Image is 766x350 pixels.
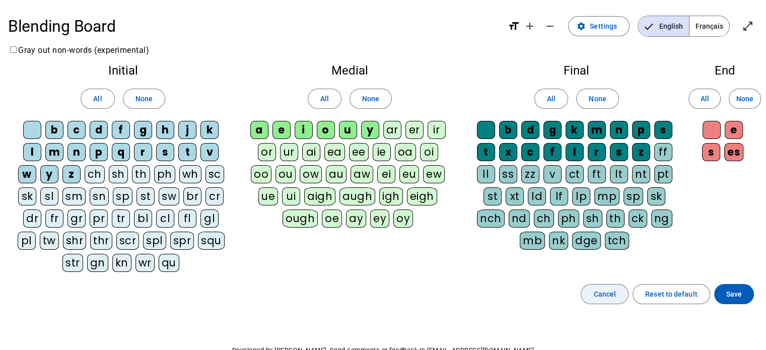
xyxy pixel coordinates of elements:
div: lp [572,187,590,205]
div: squ [198,232,225,250]
div: th [132,165,150,183]
div: thr [90,232,112,250]
h2: Final [470,64,683,77]
div: ch [85,165,105,183]
div: ng [651,209,672,228]
h2: Medial [246,64,453,77]
div: au [326,165,346,183]
div: z [632,143,650,161]
div: ur [280,143,298,161]
div: c [67,121,86,139]
button: All [534,89,568,109]
span: English [638,16,689,36]
div: e [272,121,291,139]
div: tw [40,232,59,250]
div: ai [302,143,320,161]
div: e [725,121,743,139]
div: s [654,121,672,139]
div: gr [67,209,86,228]
div: s [702,143,720,161]
div: y [40,165,58,183]
span: Français [689,16,729,36]
span: None [589,93,606,105]
div: j [178,121,196,139]
div: ss [499,165,517,183]
div: scr [116,232,140,250]
div: l [23,143,41,161]
div: r [588,143,606,161]
div: st [483,187,502,205]
div: cr [205,187,224,205]
div: ey [370,209,389,228]
div: spl [143,232,166,250]
div: augh [339,187,375,205]
button: Decrease font size [540,16,560,36]
div: bl [134,209,152,228]
div: gn [87,254,108,272]
div: m [45,143,63,161]
mat-icon: settings [577,22,586,31]
label: Gray out non-words (experimental) [8,45,149,55]
input: Gray out non-words (experimental) [10,46,17,53]
div: pl [18,232,36,250]
div: ew [423,165,445,183]
div: sk [18,187,36,205]
div: sw [159,187,179,205]
div: ue [258,187,278,205]
button: None [729,89,761,109]
div: er [405,121,424,139]
button: All [81,89,114,109]
h2: Initial [16,64,230,77]
button: Increase font size [520,16,540,36]
div: igh [379,187,403,205]
div: fr [45,209,63,228]
button: Save [714,284,754,304]
div: eu [399,165,419,183]
span: None [135,93,153,105]
div: sh [583,209,602,228]
div: i [295,121,313,139]
div: ow [300,165,322,183]
div: ir [428,121,446,139]
div: spr [170,232,194,250]
div: ui [282,187,300,205]
div: g [134,121,152,139]
span: Cancel [593,288,616,300]
mat-icon: remove [544,20,556,32]
div: es [724,143,743,161]
div: s [156,143,174,161]
h1: Blending Board [8,10,500,42]
div: sp [113,187,132,205]
div: dr [23,209,41,228]
div: oe [322,209,342,228]
div: nch [477,209,505,228]
mat-icon: add [524,20,536,32]
div: d [90,121,108,139]
div: ld [528,187,546,205]
div: sc [205,165,224,183]
div: ea [324,143,345,161]
div: ee [349,143,369,161]
div: oa [395,143,416,161]
div: k [200,121,219,139]
div: sk [647,187,665,205]
div: p [90,143,108,161]
button: Cancel [581,284,629,304]
div: oo [251,165,271,183]
div: ph [154,165,175,183]
div: lf [550,187,568,205]
div: oi [420,143,438,161]
div: ay [346,209,366,228]
div: sh [109,165,128,183]
div: z [62,165,81,183]
div: w [18,165,36,183]
span: All [700,93,709,105]
div: o [317,121,335,139]
div: y [361,121,379,139]
div: sl [40,187,58,205]
div: gl [200,209,219,228]
div: wr [135,254,155,272]
span: All [320,93,329,105]
div: kn [112,254,131,272]
div: pr [90,209,108,228]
